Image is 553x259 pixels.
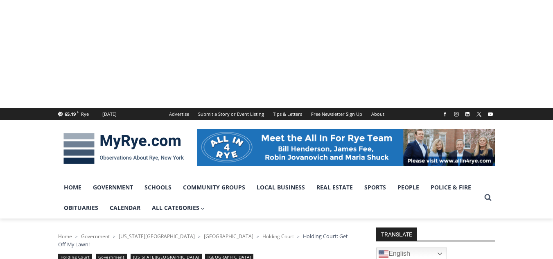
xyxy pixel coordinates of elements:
[251,177,311,198] a: Local Business
[65,111,76,117] span: 65.19
[81,110,89,118] div: Rye
[177,177,251,198] a: Community Groups
[307,108,367,120] a: Free Newsletter Sign Up
[58,177,481,218] nav: Primary Navigation
[146,198,211,218] a: All Categories
[262,233,294,240] a: Holding Court
[75,234,78,239] span: >
[119,233,195,240] a: [US_STATE][GEOGRAPHIC_DATA]
[425,177,477,198] a: Police & Fire
[204,233,253,240] a: [GEOGRAPHIC_DATA]
[165,108,194,120] a: Advertise
[485,109,495,119] a: YouTube
[139,177,177,198] a: Schools
[87,177,139,198] a: Government
[311,177,359,198] a: Real Estate
[440,109,450,119] a: Facebook
[152,203,205,212] span: All Categories
[297,234,300,239] span: >
[376,227,417,241] strong: TRANSLATE
[194,108,269,120] a: Submit a Story or Event Listing
[481,190,495,205] button: View Search Form
[104,198,146,218] a: Calendar
[463,109,472,119] a: Linkedin
[451,109,461,119] a: Instagram
[58,127,189,170] img: MyRye.com
[77,110,79,114] span: F
[198,234,201,239] span: >
[102,110,117,118] div: [DATE]
[58,177,87,198] a: Home
[58,233,72,240] a: Home
[367,108,389,120] a: About
[269,108,307,120] a: Tips & Letters
[58,232,355,249] nav: Breadcrumbs
[359,177,392,198] a: Sports
[165,108,389,120] nav: Secondary Navigation
[392,177,425,198] a: People
[81,233,110,240] a: Government
[113,234,115,239] span: >
[379,249,388,259] img: en
[257,234,259,239] span: >
[58,232,348,248] span: Holding Court: Get Off My Lawn!
[474,109,484,119] a: X
[58,198,104,218] a: Obituaries
[197,129,495,166] img: All in for Rye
